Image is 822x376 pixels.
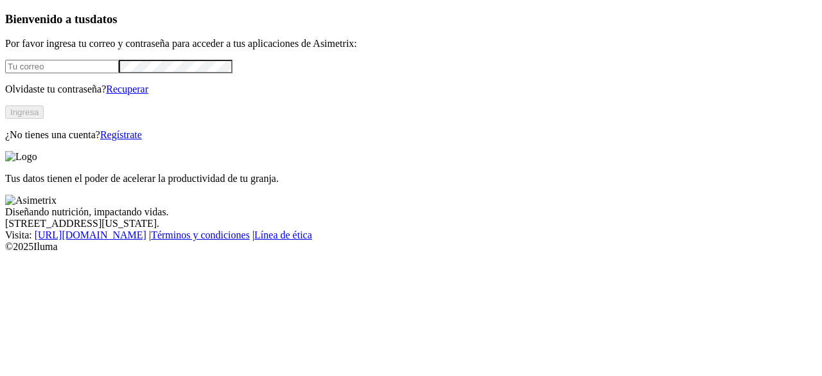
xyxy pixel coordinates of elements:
[254,229,312,240] a: Línea de ética
[5,229,817,241] div: Visita : | |
[5,84,817,95] p: Olvidaste tu contraseña?
[35,229,146,240] a: [URL][DOMAIN_NAME]
[5,218,817,229] div: [STREET_ADDRESS][US_STATE].
[5,241,817,253] div: © 2025 Iluma
[5,12,817,26] h3: Bienvenido a tus
[5,105,44,119] button: Ingresa
[5,173,817,184] p: Tus datos tienen el poder de acelerar la productividad de tu granja.
[151,229,250,240] a: Términos y condiciones
[5,151,37,163] img: Logo
[5,60,119,73] input: Tu correo
[5,129,817,141] p: ¿No tienes una cuenta?
[90,12,118,26] span: datos
[106,84,148,94] a: Recuperar
[100,129,142,140] a: Regístrate
[5,206,817,218] div: Diseñando nutrición, impactando vidas.
[5,38,817,49] p: Por favor ingresa tu correo y contraseña para acceder a tus aplicaciones de Asimetrix:
[5,195,57,206] img: Asimetrix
